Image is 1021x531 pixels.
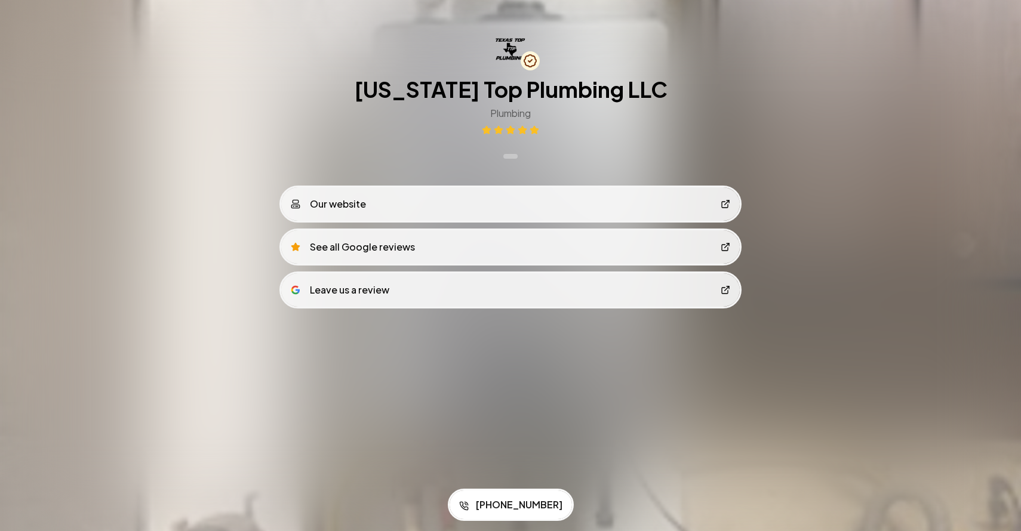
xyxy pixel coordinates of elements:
a: [PHONE_NUMBER] [450,490,572,519]
img: google logo [291,285,300,295]
a: See all Google reviews [281,230,740,264]
img: Texas Top Plumbing LLC [488,33,533,63]
a: Our website [281,187,740,221]
div: Leave us a review [291,283,389,297]
h3: Plumbing [490,106,531,121]
div: See all Google reviews [291,240,415,254]
h1: [US_STATE] Top Plumbing LLC [354,78,668,101]
a: google logoLeave us a review [281,273,740,307]
div: Our website [291,197,366,211]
